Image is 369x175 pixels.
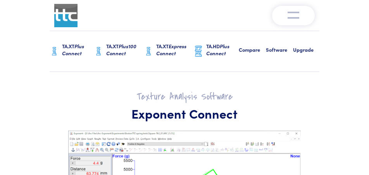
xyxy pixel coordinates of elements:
a: Upgrade [293,31,319,72]
img: ta-xt-graphic.png [144,45,153,57]
h6: Software [266,46,293,53]
h6: TA.XT [156,43,194,57]
a: TA.XTPlus Connect [50,31,94,72]
a: TA.HDPlus Connect [194,31,239,72]
span: Plus Connect [206,42,229,57]
span: Plus100 Connect [106,42,136,57]
button: Toggle navigation [272,6,315,25]
a: TA.XTExpress Connect [144,31,194,72]
span: Plus Connect [62,42,84,57]
h6: TA.HD [206,43,239,57]
img: ta-xt-graphic.png [94,45,103,57]
h6: Compare [239,46,266,53]
a: TA.XTPlus100 Connect [94,31,144,72]
img: ta-xt-graphic.png [50,45,59,57]
h6: TA.XT [106,43,144,57]
span: Express Connect [156,42,186,57]
h6: TA.XT [62,43,94,57]
a: Software [266,31,293,72]
h1: Exponent Connect [68,106,301,121]
h6: Upgrade [293,46,319,53]
img: menu-v1.0.png [288,10,299,19]
img: ta-hd-graphic.png [194,45,203,57]
h2: Texture Analysis Software [68,91,301,103]
img: ttc_logo_1x1_v1.0.png [54,4,78,27]
a: Compare [239,31,266,72]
